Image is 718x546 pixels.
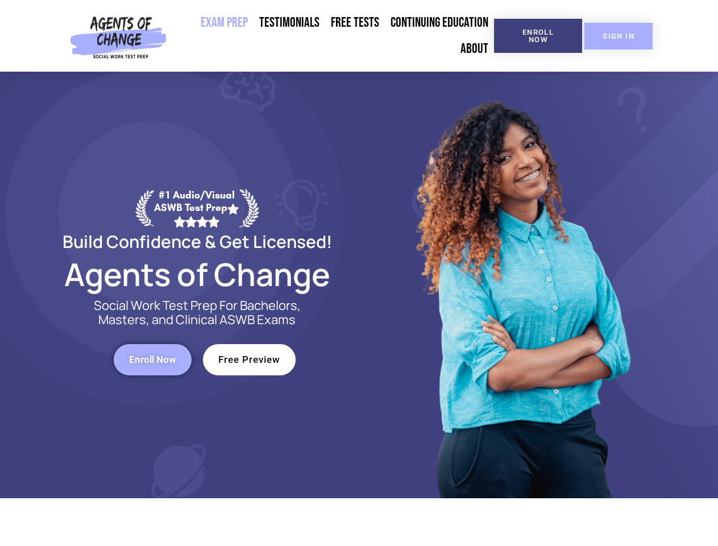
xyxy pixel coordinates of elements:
[584,23,653,49] a: SIGN IN
[494,19,582,53] a: Enroll Now
[408,72,635,498] img: Website Image 1 (1)
[129,355,176,365] span: Enroll Now
[203,344,296,375] a: Free Preview
[325,10,385,36] a: Free Tests
[35,233,359,250] h2: Build Confidence & Get Licensed!
[603,32,634,40] span: SIGN IN
[218,355,280,365] span: Free Preview
[171,10,494,62] nav: Menu
[195,10,254,36] a: Exam Prep
[455,36,494,62] a: About
[254,10,325,36] a: Testimonials
[35,261,359,287] h2: Agents of Change
[512,28,564,43] span: Enroll Now
[114,344,192,375] a: Enroll Now
[385,10,494,36] a: Continuing Education
[81,299,314,327] p: Social Work Test Prep For Bachelors, Masters, and Clinical ASWB Exams
[154,189,239,227] div: #1 Audio/Visual ASWB Test Prep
